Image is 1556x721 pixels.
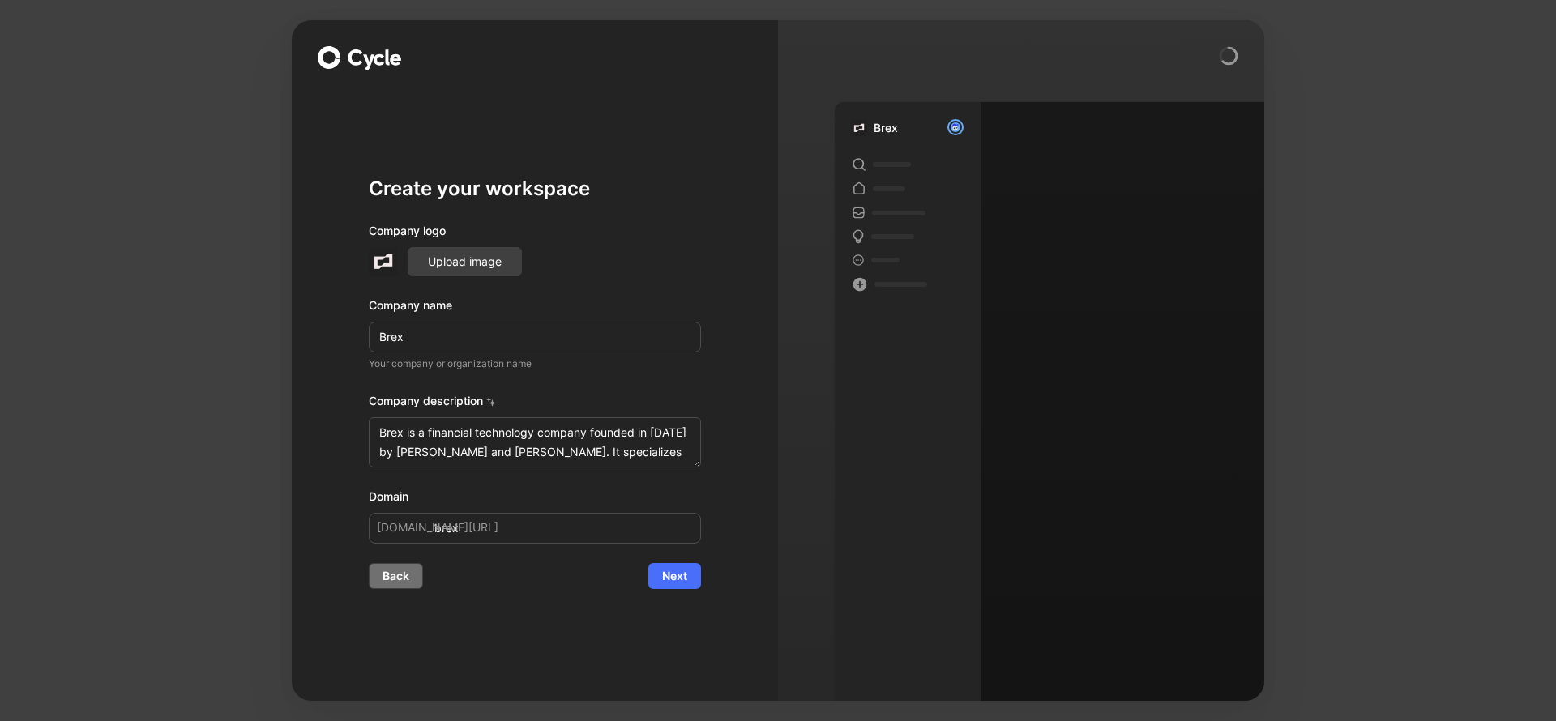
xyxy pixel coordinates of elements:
[369,247,398,276] img: brex.com
[369,296,701,315] div: Company name
[369,391,701,417] div: Company description
[369,356,701,372] p: Your company or organization name
[428,252,502,271] span: Upload image
[369,176,701,202] h1: Create your workspace
[369,322,701,352] input: Example
[383,566,409,586] span: Back
[949,121,962,134] img: avatar
[662,566,687,586] span: Next
[369,487,701,506] div: Domain
[874,118,898,138] div: Brex
[648,563,701,589] button: Next
[369,221,701,247] div: Company logo
[408,247,522,276] button: Upload image
[377,518,498,537] span: [DOMAIN_NAME][URL]
[851,120,867,136] img: brex.com
[369,563,423,589] button: Back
